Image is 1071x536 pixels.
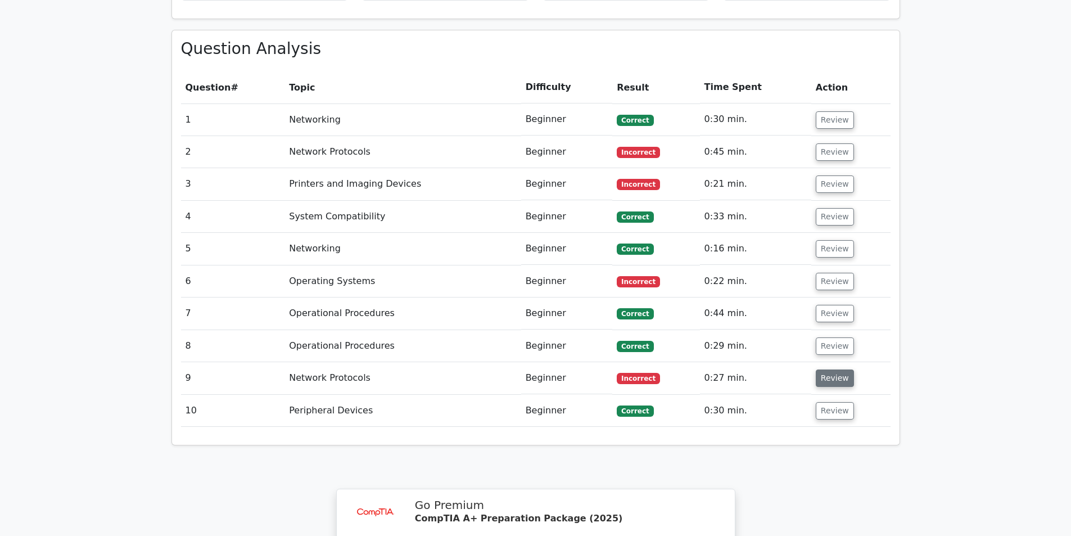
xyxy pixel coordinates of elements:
[816,337,854,355] button: Review
[284,168,521,200] td: Printers and Imaging Devices
[284,201,521,233] td: System Compatibility
[284,136,521,168] td: Network Protocols
[617,115,653,126] span: Correct
[617,179,660,190] span: Incorrect
[617,244,653,255] span: Correct
[700,168,811,200] td: 0:21 min.
[521,233,613,265] td: Beginner
[617,211,653,223] span: Correct
[700,362,811,394] td: 0:27 min.
[521,298,613,330] td: Beginner
[816,305,854,322] button: Review
[816,402,854,420] button: Review
[181,395,285,427] td: 10
[816,143,854,161] button: Review
[521,330,613,362] td: Beginner
[816,370,854,387] button: Review
[186,82,231,93] span: Question
[521,201,613,233] td: Beginner
[181,168,285,200] td: 3
[816,111,854,129] button: Review
[617,406,653,417] span: Correct
[284,265,521,298] td: Operating Systems
[181,201,285,233] td: 4
[617,147,660,158] span: Incorrect
[816,175,854,193] button: Review
[284,103,521,136] td: Networking
[700,298,811,330] td: 0:44 min.
[521,265,613,298] td: Beginner
[700,103,811,136] td: 0:30 min.
[284,233,521,265] td: Networking
[181,330,285,362] td: 8
[700,201,811,233] td: 0:33 min.
[700,71,811,103] th: Time Spent
[181,233,285,265] td: 5
[521,395,613,427] td: Beginner
[181,103,285,136] td: 1
[617,276,660,287] span: Incorrect
[612,71,699,103] th: Result
[700,233,811,265] td: 0:16 min.
[181,362,285,394] td: 9
[284,71,521,103] th: Topic
[181,71,285,103] th: #
[521,362,613,394] td: Beginner
[181,136,285,168] td: 2
[521,136,613,168] td: Beginner
[181,39,891,58] h3: Question Analysis
[816,273,854,290] button: Review
[700,265,811,298] td: 0:22 min.
[284,362,521,394] td: Network Protocols
[617,341,653,352] span: Correct
[521,103,613,136] td: Beginner
[700,136,811,168] td: 0:45 min.
[816,240,854,258] button: Review
[181,265,285,298] td: 6
[181,298,285,330] td: 7
[811,71,891,103] th: Action
[284,330,521,362] td: Operational Procedures
[284,395,521,427] td: Peripheral Devices
[617,308,653,319] span: Correct
[700,330,811,362] td: 0:29 min.
[816,208,854,226] button: Review
[617,373,660,384] span: Incorrect
[521,168,613,200] td: Beginner
[521,71,613,103] th: Difficulty
[284,298,521,330] td: Operational Procedures
[700,395,811,427] td: 0:30 min.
